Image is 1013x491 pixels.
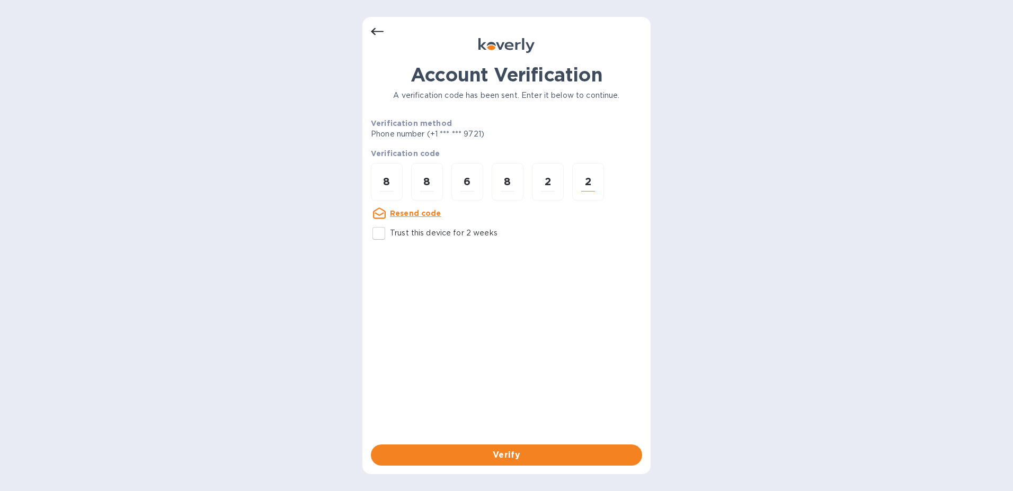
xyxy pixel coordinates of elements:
button: Verify [371,444,642,466]
u: Resend code [390,209,441,217]
p: A verification code has been sent. Enter it below to continue. [371,90,642,101]
b: Verification method [371,119,452,128]
p: Trust this device for 2 weeks [390,228,497,239]
span: Verify [379,449,634,461]
p: Phone number (+1 *** *** 9721) [371,129,565,140]
p: Verification code [371,148,642,159]
h1: Account Verification [371,63,642,86]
